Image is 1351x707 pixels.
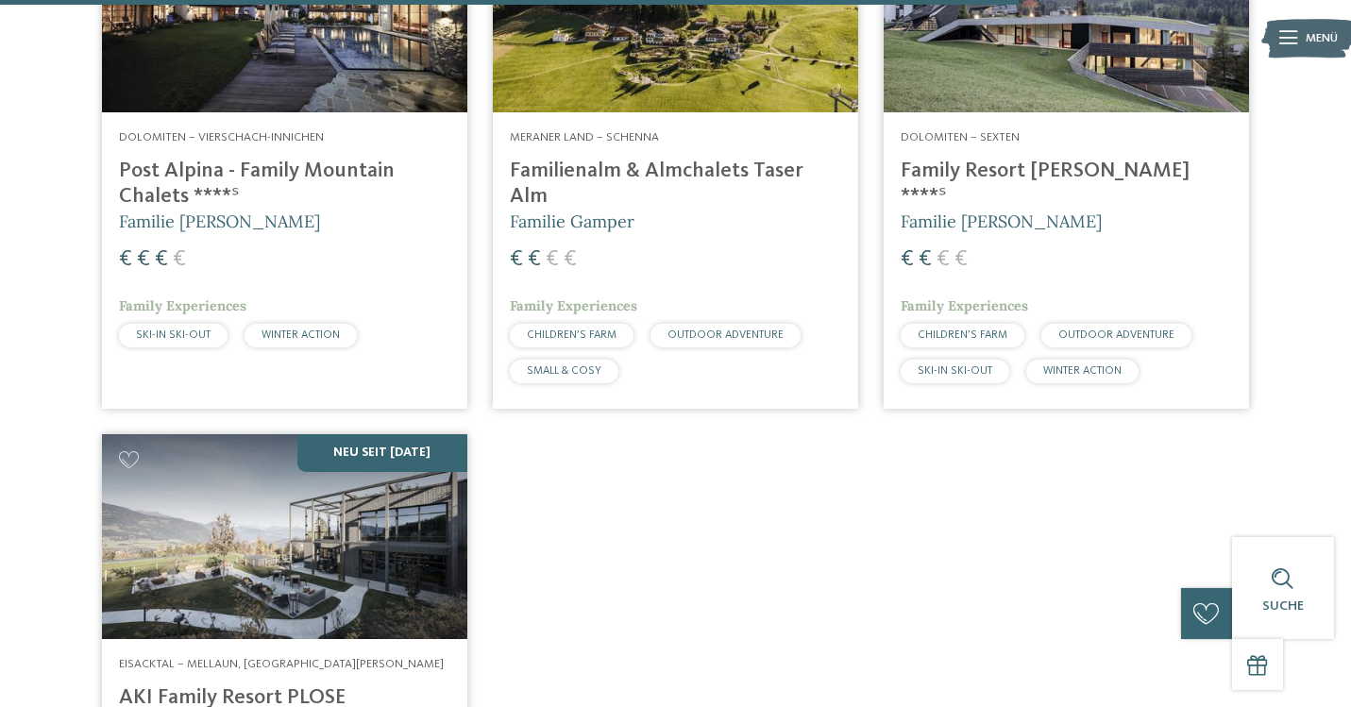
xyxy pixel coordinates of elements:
[1043,365,1122,377] span: WINTER ACTION
[919,248,932,271] span: €
[937,248,950,271] span: €
[119,248,132,271] span: €
[119,131,324,143] span: Dolomiten – Vierschach-Innichen
[262,329,340,341] span: WINTER ACTION
[119,297,246,314] span: Family Experiences
[173,248,186,271] span: €
[102,434,467,640] img: Familienhotels gesucht? Hier findet ihr die besten!
[1262,599,1304,613] span: Suche
[918,365,992,377] span: SKI-IN SKI-OUT
[527,365,601,377] span: SMALL & COSY
[901,248,914,271] span: €
[564,248,577,271] span: €
[528,248,541,271] span: €
[510,131,659,143] span: Meraner Land – Schenna
[667,329,784,341] span: OUTDOOR ADVENTURE
[119,210,320,232] span: Familie [PERSON_NAME]
[918,329,1007,341] span: CHILDREN’S FARM
[137,248,150,271] span: €
[901,297,1028,314] span: Family Experiences
[510,248,523,271] span: €
[901,131,1020,143] span: Dolomiten – Sexten
[901,159,1232,210] h4: Family Resort [PERSON_NAME] ****ˢ
[510,159,841,210] h4: Familienalm & Almchalets Taser Alm
[546,248,559,271] span: €
[527,329,616,341] span: CHILDREN’S FARM
[954,248,968,271] span: €
[119,159,450,210] h4: Post Alpina - Family Mountain Chalets ****ˢ
[510,297,637,314] span: Family Experiences
[901,210,1102,232] span: Familie [PERSON_NAME]
[136,329,211,341] span: SKI-IN SKI-OUT
[155,248,168,271] span: €
[119,658,444,670] span: Eisacktal – Mellaun, [GEOGRAPHIC_DATA][PERSON_NAME]
[510,210,634,232] span: Familie Gamper
[1058,329,1174,341] span: OUTDOOR ADVENTURE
